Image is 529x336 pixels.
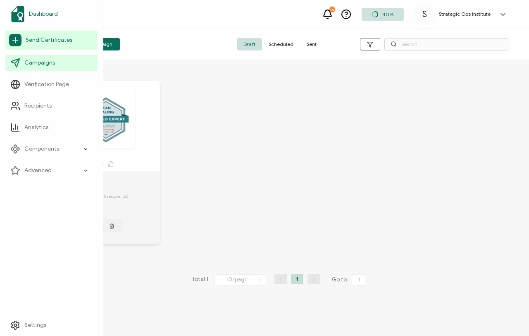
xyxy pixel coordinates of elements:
div: Created on [DATE] with 0 recipient(s) [62,190,160,204]
a: Settings [5,317,98,334]
input: Select [214,274,266,286]
a: Verification Page [5,76,98,93]
span: Sent [300,38,323,50]
span: Analytics [24,123,48,132]
span: Verification Page [24,80,69,89]
a: Send Certificates [5,31,98,50]
div: Credential 9 [62,180,160,190]
a: Campaigns [5,55,98,71]
span: S [422,8,427,21]
span: Scheduled [262,38,300,50]
h5: Strategic Ops Institute [439,11,491,17]
a: Recipients [5,98,98,114]
span: Recipients [24,102,52,110]
span: Total 1 [192,274,208,286]
span: Send Certificates [26,36,72,44]
li: 1 [291,274,303,284]
span: Go to [332,274,368,286]
span: Components [24,145,59,153]
span: Campaigns [24,59,55,67]
img: sertifier-logomark-colored.svg [11,6,24,22]
span: Draft [237,38,262,50]
a: Analytics [5,119,98,136]
span: Dashboard [29,10,58,18]
input: Search [384,38,508,50]
iframe: Chat Widget [488,296,529,336]
span: 40% [382,11,393,17]
div: 10 [329,7,335,12]
span: Advanced [24,166,52,175]
a: Dashboard [5,2,98,26]
span: Settings [24,321,46,329]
